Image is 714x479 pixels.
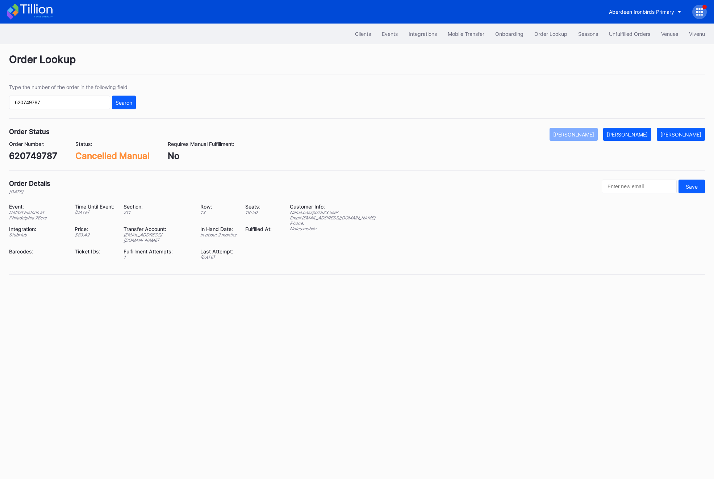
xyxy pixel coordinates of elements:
[495,31,523,37] div: Onboarding
[75,226,114,232] div: Price:
[656,27,684,41] button: Venues
[75,248,114,255] div: Ticket IDs:
[245,226,272,232] div: Fulfilled At:
[9,53,705,75] div: Order Lookup
[124,248,191,255] div: Fulfillment Attempts:
[403,27,442,41] button: Integrations
[678,180,705,193] button: Save
[124,210,191,215] div: 211
[609,9,674,15] div: Aberdeen Ironbirds Primary
[245,203,272,210] div: Seats:
[609,31,650,37] div: Unfulfilled Orders
[442,27,490,41] button: Mobile Transfer
[290,215,375,220] div: Email: [EMAIL_ADDRESS][DOMAIN_NAME]
[9,180,50,187] div: Order Details
[200,248,236,255] div: Last Attempt:
[75,203,114,210] div: Time Until Event:
[200,210,236,215] div: 13
[200,226,236,232] div: In Hand Date:
[689,31,705,37] div: Vivenu
[9,232,66,238] div: StubHub
[350,27,376,41] button: Clients
[124,203,191,210] div: Section:
[604,27,656,41] button: Unfulfilled Orders
[290,226,375,231] div: Notes: mobile
[409,31,437,37] div: Integrations
[9,203,66,210] div: Event:
[550,128,598,141] button: [PERSON_NAME]
[245,210,272,215] div: 19 - 20
[9,141,57,147] div: Order Number:
[578,31,598,37] div: Seasons
[200,255,236,260] div: [DATE]
[9,248,66,255] div: Barcodes:
[534,31,567,37] div: Order Lookup
[290,210,375,215] div: Name: casspozzi23 user
[529,27,573,41] button: Order Lookup
[661,31,678,37] div: Venues
[355,31,371,37] div: Clients
[168,141,234,147] div: Requires Manual Fulfillment:
[9,226,66,232] div: Integration:
[9,189,50,194] div: [DATE]
[490,27,529,41] button: Onboarding
[116,100,132,106] div: Search
[124,226,191,232] div: Transfer Account:
[9,151,57,161] div: 620749787
[9,210,66,220] div: Detroit Pistons at Philadelphia 76ers
[573,27,604,41] button: Seasons
[75,210,114,215] div: [DATE]
[124,255,191,260] div: 1
[657,128,705,141] button: [PERSON_NAME]
[602,180,677,193] input: Enter new email
[9,128,50,135] div: Order Status
[603,128,651,141] button: [PERSON_NAME]
[607,131,648,138] div: [PERSON_NAME]
[9,84,136,90] div: Type the number of the order in the following field
[684,27,710,41] button: Vivenu
[75,141,150,147] div: Status:
[75,232,114,238] div: $ 83.42
[604,5,687,18] button: Aberdeen Ironbirds Primary
[75,151,150,161] div: Cancelled Manual
[376,27,403,41] button: Events
[200,203,236,210] div: Row:
[124,232,191,243] div: [EMAIL_ADDRESS][DOMAIN_NAME]
[112,96,136,109] button: Search
[168,151,234,161] div: No
[686,184,698,190] div: Save
[448,31,484,37] div: Mobile Transfer
[382,31,398,37] div: Events
[660,131,701,138] div: [PERSON_NAME]
[200,232,236,238] div: in about 2 months
[553,131,594,138] div: [PERSON_NAME]
[290,220,375,226] div: Phone:
[9,96,110,109] input: GT59662
[290,203,375,210] div: Customer Info:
